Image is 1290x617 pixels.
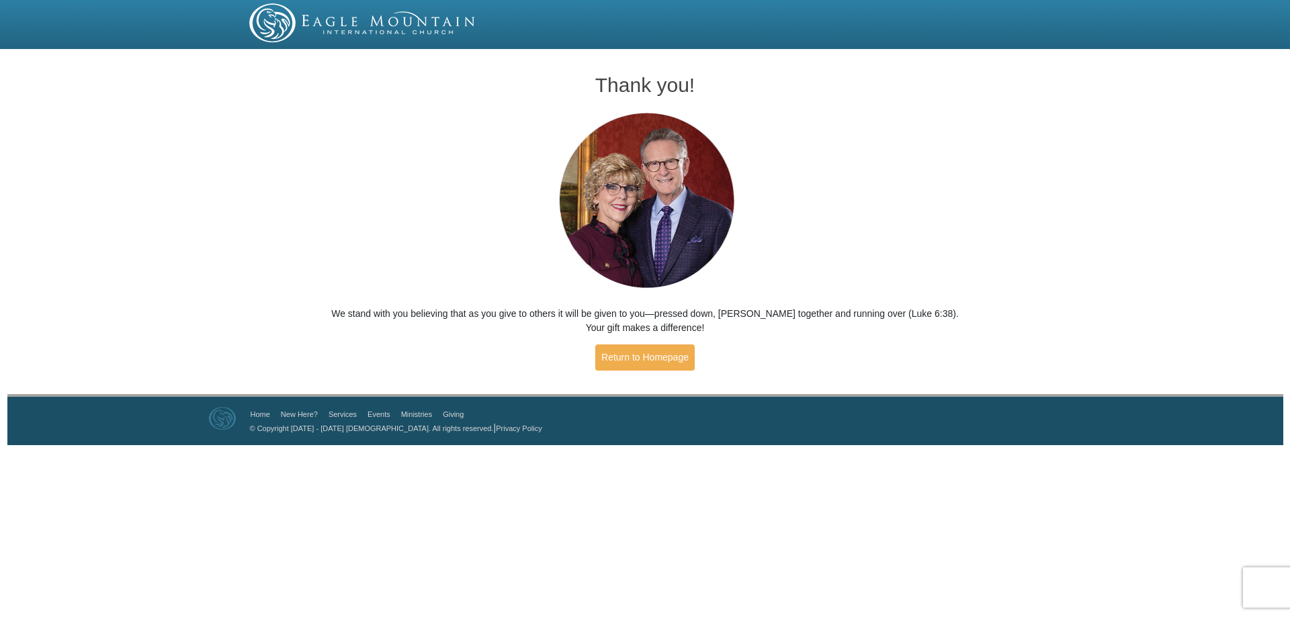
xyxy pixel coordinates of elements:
p: | [245,421,542,435]
a: Home [251,410,270,418]
img: EMIC [249,3,476,42]
a: Events [368,410,390,418]
img: Eagle Mountain International Church [209,407,236,430]
a: Return to Homepage [595,344,695,371]
img: Pastors George and Terri Pearsons [546,109,744,293]
a: Ministries [401,410,432,418]
a: New Here? [281,410,318,418]
p: We stand with you believing that as you give to others it will be given to you—pressed down, [PER... [330,307,961,335]
a: Services [329,410,357,418]
a: © Copyright [DATE] - [DATE] [DEMOGRAPHIC_DATA]. All rights reserved. [250,424,494,432]
a: Giving [443,410,464,418]
a: Privacy Policy [496,424,542,432]
h1: Thank you! [330,74,961,96]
